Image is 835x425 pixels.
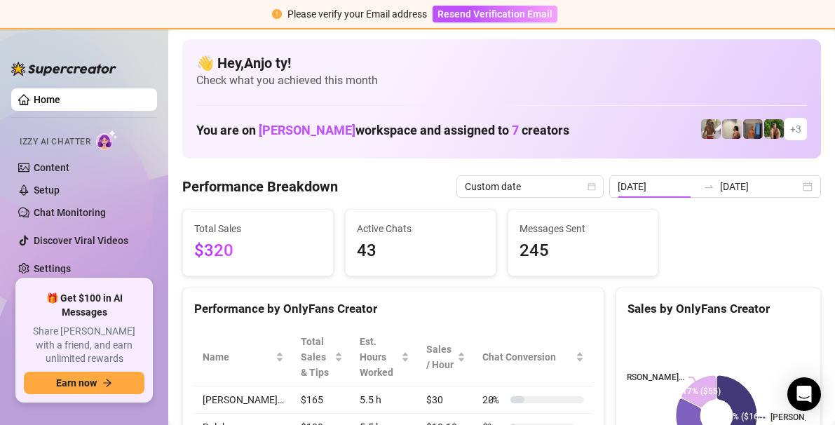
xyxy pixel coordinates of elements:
text: [PERSON_NAME]… [614,373,684,383]
span: Izzy AI Chatter [20,135,90,149]
th: Chat Conversion [474,328,592,386]
span: Total Sales [194,221,322,236]
div: Please verify your Email address [287,6,427,22]
div: Open Intercom Messenger [787,377,821,411]
img: Wayne [743,119,763,139]
span: Total Sales & Tips [301,334,332,380]
span: $320 [194,238,322,264]
span: Share [PERSON_NAME] with a friend, and earn unlimited rewards [24,325,144,366]
span: 245 [520,238,647,264]
span: to [703,181,714,192]
th: Sales / Hour [418,328,474,386]
span: Custom date [465,176,595,197]
h1: You are on workspace and assigned to creators [196,123,569,138]
a: Home [34,94,60,105]
h4: Performance Breakdown [182,177,338,196]
span: Earn now [56,377,97,389]
span: 20 % [482,392,505,407]
img: logo-BBDzfeDw.svg [11,62,116,76]
a: Setup [34,184,60,196]
span: Sales / Hour [426,342,454,372]
h4: 👋 Hey, Anjo ty ! [196,53,807,73]
span: Resend Verification Email [437,8,552,20]
div: Performance by OnlyFans Creator [194,299,592,318]
button: Resend Verification Email [433,6,557,22]
input: Start date [618,179,698,194]
span: Messages Sent [520,221,647,236]
img: Nathaniel [764,119,784,139]
a: Chat Monitoring [34,207,106,218]
span: Check what you achieved this month [196,73,807,88]
td: $165 [292,386,351,414]
td: $30 [418,386,474,414]
span: 7 [512,123,519,137]
div: Est. Hours Worked [360,334,398,380]
td: [PERSON_NAME]… [194,386,292,414]
img: Nathaniel [701,119,721,139]
th: Total Sales & Tips [292,328,351,386]
input: End date [720,179,800,194]
span: [PERSON_NAME] [259,123,355,137]
th: Name [194,328,292,386]
img: Ralphy [722,119,742,139]
button: Earn nowarrow-right [24,372,144,394]
a: Settings [34,263,71,274]
span: 43 [357,238,484,264]
span: exclamation-circle [272,9,282,19]
span: Active Chats [357,221,484,236]
span: Chat Conversion [482,349,573,365]
span: 🎁 Get $100 in AI Messages [24,292,144,319]
span: swap-right [703,181,714,192]
a: Discover Viral Videos [34,235,128,246]
span: Name [203,349,273,365]
span: + 3 [790,121,801,137]
a: Content [34,162,69,173]
span: arrow-right [102,378,112,388]
div: Sales by OnlyFans Creator [627,299,809,318]
span: calendar [588,182,596,191]
img: AI Chatter [96,130,118,150]
td: 5.5 h [351,386,418,414]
